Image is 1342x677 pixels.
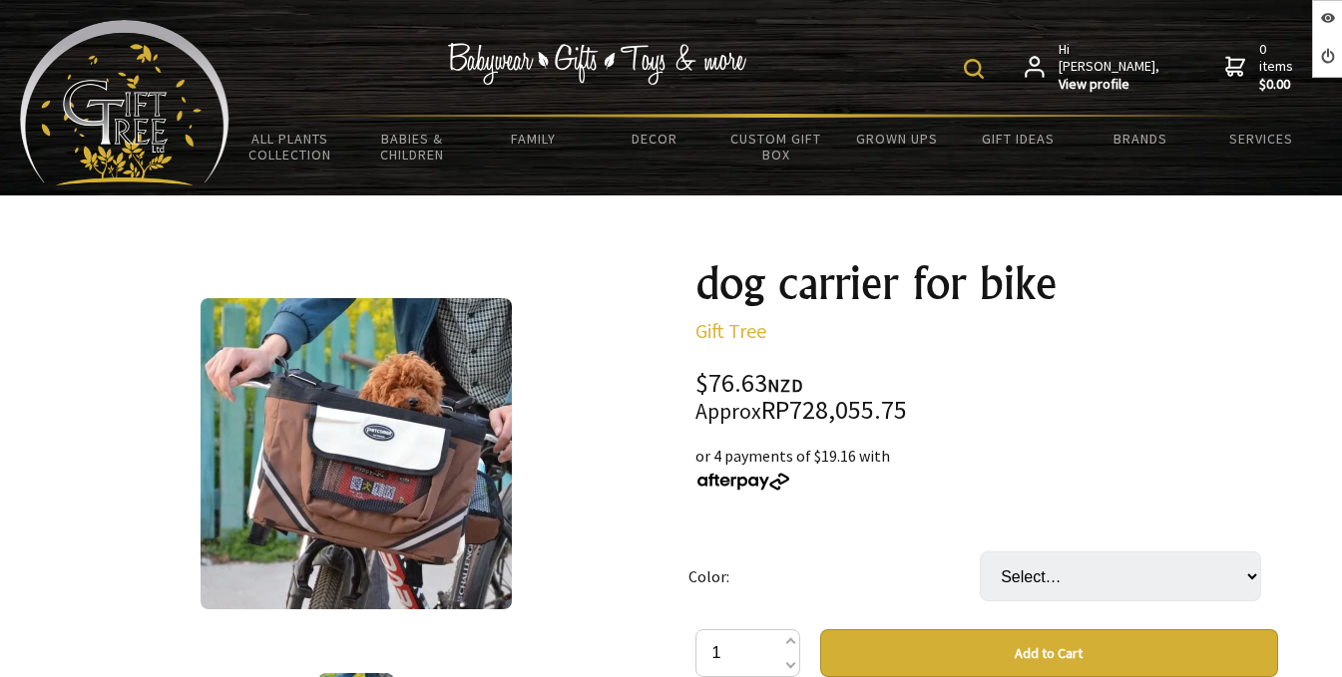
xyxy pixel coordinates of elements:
img: product search [964,59,984,79]
img: Babywear - Gifts - Toys & more [447,43,746,85]
button: Add to Cart [820,629,1278,677]
img: Afterpay [695,473,791,491]
a: Services [1200,118,1322,160]
img: dog carrier for bike [201,298,512,609]
strong: View profile [1059,76,1161,94]
img: Babyware - Gifts - Toys and more... [20,20,229,185]
a: Brands [1080,118,1201,160]
span: Hi [PERSON_NAME], [1059,41,1161,94]
a: Hi [PERSON_NAME],View profile [1025,41,1161,94]
div: $76.63 RP728,055.75 [695,371,1278,424]
a: 0 items$0.00 [1225,41,1297,94]
a: Babies & Children [351,118,473,175]
small: Approx [695,398,761,425]
span: 0 items [1259,40,1297,94]
span: NZD [767,374,803,397]
a: Decor [594,118,715,160]
a: Gift Tree [695,318,766,343]
a: Custom Gift Box [715,118,837,175]
strong: $0.00 [1259,76,1297,94]
div: or 4 payments of $19.16 with [695,444,1278,492]
a: Family [472,118,594,160]
h1: dog carrier for bike [695,259,1278,307]
a: All Plants Collection [229,118,351,175]
a: Gift Ideas [958,118,1080,160]
a: Grown Ups [836,118,958,160]
td: Color: [688,523,980,629]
